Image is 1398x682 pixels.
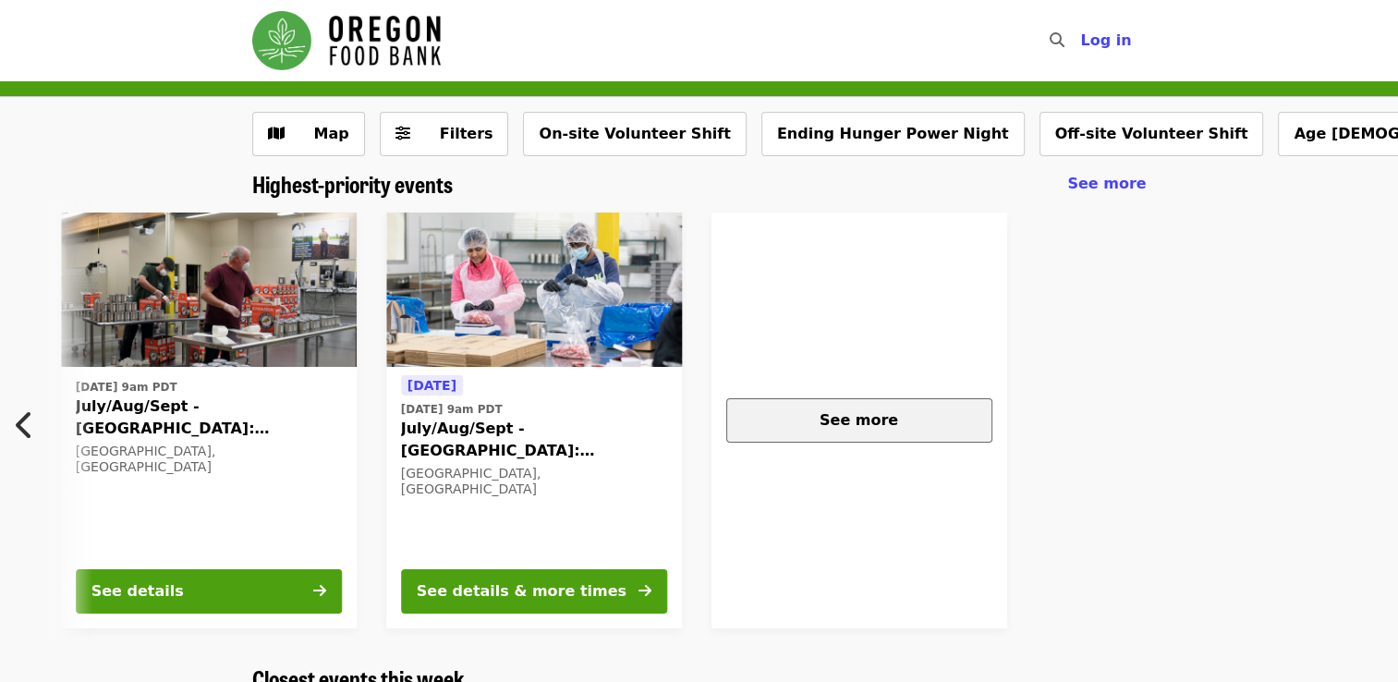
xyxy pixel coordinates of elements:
span: Highest-priority events [252,167,453,200]
div: See details & more times [417,580,626,603]
span: Map [314,125,349,142]
button: Show map view [252,112,365,156]
i: search icon [1049,31,1064,49]
div: See details [91,580,184,603]
button: See more [726,398,992,443]
i: sliders-h icon [395,125,410,142]
span: Log in [1080,31,1131,49]
button: See details & more times [401,569,667,614]
span: See more [820,411,898,429]
input: Search [1075,18,1089,63]
img: Oregon Food Bank - Home [252,11,441,70]
span: [DATE] [407,378,456,393]
div: Highest-priority events [237,171,1161,198]
a: Highest-priority events [252,171,453,198]
i: chevron-left icon [16,408,34,443]
a: See more [1067,173,1146,195]
span: July/Aug/Sept - [GEOGRAPHIC_DATA]: Repack/Sort (age [DEMOGRAPHIC_DATA]+) [401,418,667,462]
time: [DATE] 9am PDT [76,379,177,396]
a: See details for "July/Aug/Sept - Beaverton: Repack/Sort (age 10+)" [386,213,682,628]
button: See details [76,569,342,614]
span: Filters [440,125,493,142]
button: Off-site Volunteer Shift [1039,112,1264,156]
img: July/Aug/Sept - Portland: Repack/Sort (age 16+) organized by Oregon Food Bank [61,213,357,368]
button: On-site Volunteer Shift [523,112,746,156]
button: Ending Hunger Power Night [761,112,1025,156]
button: Log in [1065,22,1146,59]
i: arrow-right icon [313,582,326,600]
div: [GEOGRAPHIC_DATA], [GEOGRAPHIC_DATA] [401,466,667,497]
time: [DATE] 9am PDT [401,401,503,418]
i: map icon [268,125,285,142]
img: July/Aug/Sept - Beaverton: Repack/Sort (age 10+) organized by Oregon Food Bank [386,213,682,368]
a: See details for "July/Aug/Sept - Portland: Repack/Sort (age 16+)" [61,213,357,628]
span: July/Aug/Sept - [GEOGRAPHIC_DATA]: Repack/Sort (age [DEMOGRAPHIC_DATA]+) [76,396,342,440]
div: [GEOGRAPHIC_DATA], [GEOGRAPHIC_DATA] [76,444,342,475]
a: See more [711,213,1007,628]
button: Filters (0 selected) [380,112,509,156]
span: See more [1067,175,1146,192]
i: arrow-right icon [638,582,651,600]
